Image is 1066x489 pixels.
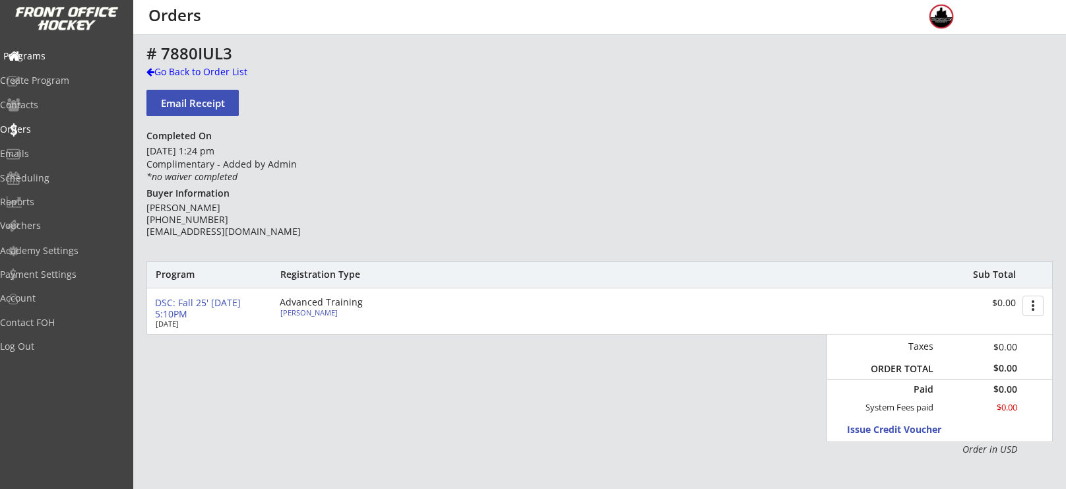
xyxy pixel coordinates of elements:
[146,202,337,238] div: [PERSON_NAME] [PHONE_NUMBER] [EMAIL_ADDRESS][DOMAIN_NAME]
[146,145,337,183] div: [DATE] 1:24 pm Complimentary - Added by Admin
[943,402,1018,413] div: $0.00
[3,51,122,61] div: Programs
[873,383,933,395] div: Paid
[865,363,933,375] div: ORDER TOTAL
[865,341,933,352] div: Taxes
[146,187,235,199] div: Buyer Information
[155,298,269,320] div: DSC: Fall 25' [DATE] 5:10PM
[280,269,431,280] div: Registration Type
[146,170,237,183] em: *no waiver completed
[943,340,1018,354] div: $0.00
[280,309,427,316] div: [PERSON_NAME]
[156,269,227,280] div: Program
[854,402,933,413] div: System Fees paid
[146,46,778,61] div: # 7880IUL3
[146,65,282,79] div: Go Back to Order List
[146,130,218,142] div: Completed On
[280,298,431,307] div: Advanced Training
[943,385,1018,394] div: $0.00
[934,298,1016,309] div: $0.00
[1022,296,1044,316] button: more_vert
[958,269,1016,280] div: Sub Total
[865,443,1017,456] div: Order in USD
[156,320,261,327] div: [DATE]
[943,362,1018,374] div: $0.00
[146,90,239,116] button: Email Receipt
[847,420,969,438] button: Issue Credit Voucher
